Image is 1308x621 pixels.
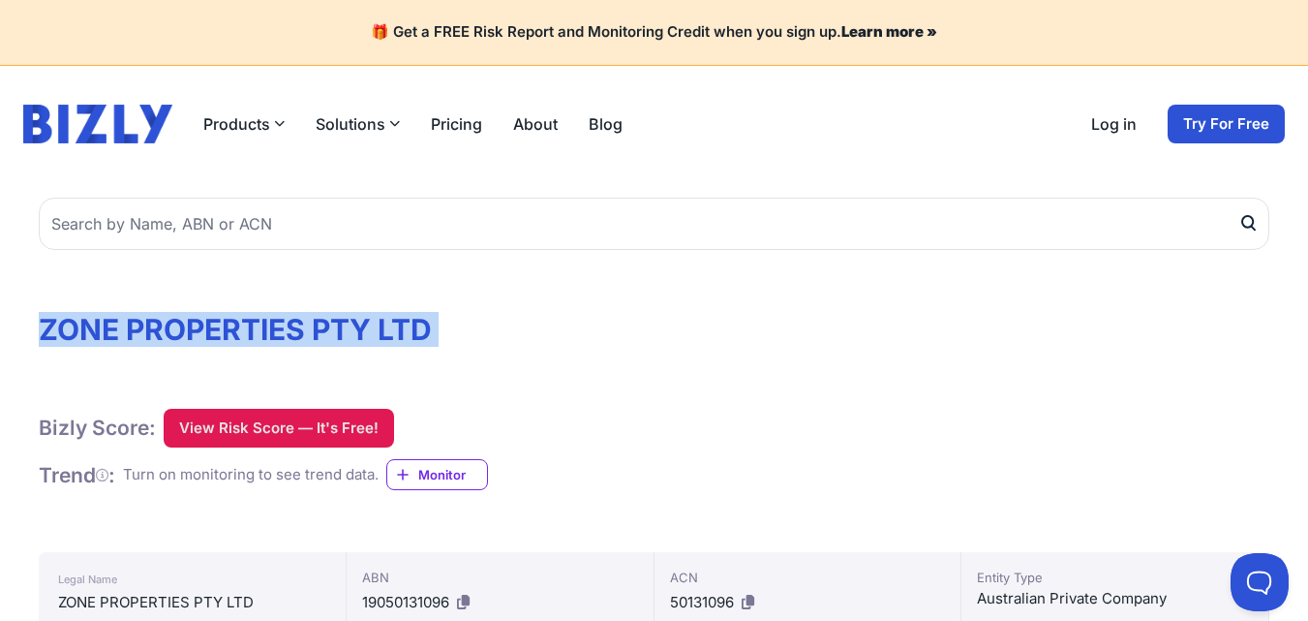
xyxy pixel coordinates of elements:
a: Learn more » [841,22,937,41]
div: ABN [362,568,638,587]
div: Legal Name [58,568,326,591]
div: ACN [670,568,946,587]
div: Turn on monitoring to see trend data. [123,464,379,486]
a: Try For Free [1168,105,1285,143]
span: 19050131096 [362,593,449,611]
iframe: Toggle Customer Support [1231,553,1289,611]
span: 50131096 [670,593,734,611]
h1: Bizly Score: [39,415,156,441]
button: Products [203,112,285,136]
h1: Trend : [39,462,115,488]
a: About [513,112,558,136]
div: Entity Type [977,568,1253,587]
button: Solutions [316,112,400,136]
a: Pricing [431,112,482,136]
h1: ZONE PROPERTIES PTY LTD [39,312,1269,347]
a: Log in [1091,112,1137,136]
span: Monitor [418,465,487,484]
div: ZONE PROPERTIES PTY LTD [58,591,326,614]
input: Search by Name, ABN or ACN [39,198,1269,250]
a: Monitor [386,459,488,490]
div: Australian Private Company [977,587,1253,610]
a: Blog [589,112,623,136]
h4: 🎁 Get a FREE Risk Report and Monitoring Credit when you sign up. [23,23,1285,42]
button: View Risk Score — It's Free! [164,409,394,448]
